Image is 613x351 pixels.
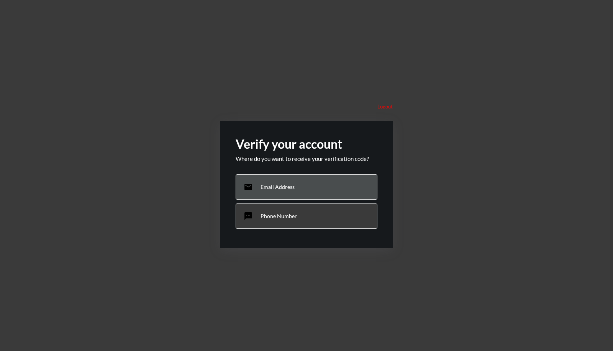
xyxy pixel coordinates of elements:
p: Email Address [261,184,295,190]
p: Where do you want to receive your verification code? [236,155,377,162]
mat-icon: sms [244,212,253,221]
p: Phone Number [261,213,297,219]
h2: Verify your account [236,136,377,151]
p: Logout [377,103,393,110]
mat-icon: email [244,182,253,192]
